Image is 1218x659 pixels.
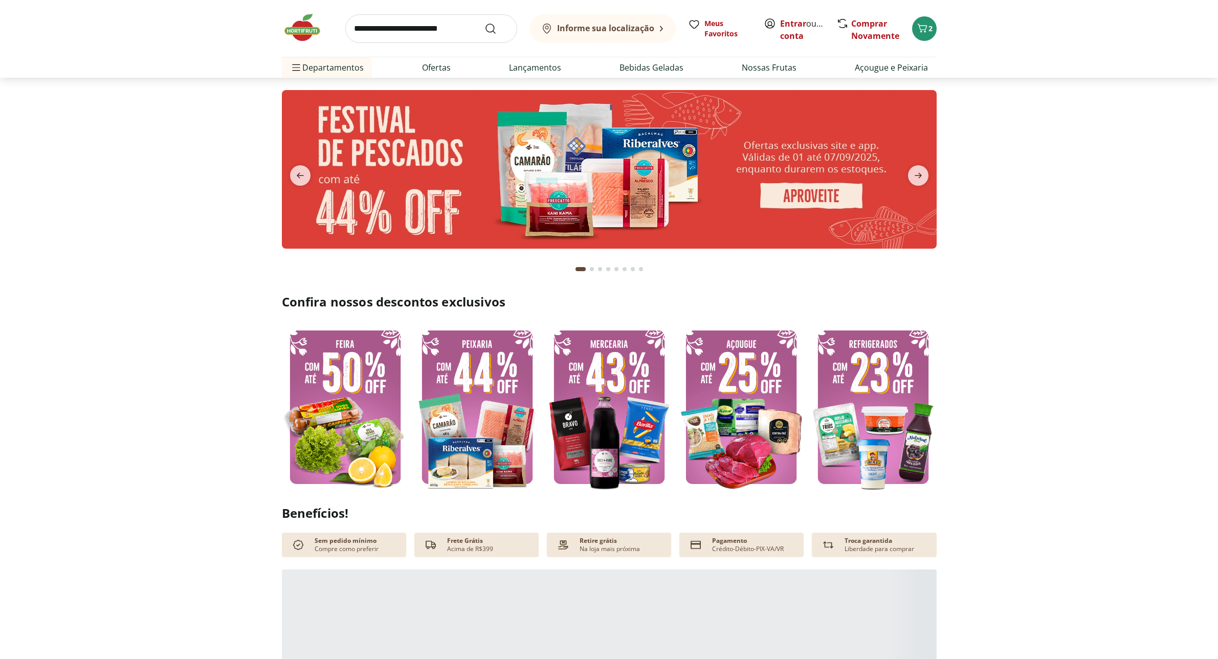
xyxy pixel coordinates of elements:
[712,545,784,553] p: Crédito-Débito-PIX-VA/VR
[704,18,751,39] span: Meus Favoritos
[345,14,517,43] input: search
[900,165,937,186] button: next
[780,17,826,42] span: ou
[282,90,937,249] img: pescados
[845,537,892,545] p: Troca garantida
[820,537,836,553] img: Devolução
[928,24,933,33] span: 2
[742,61,796,74] a: Nossas Frutas
[580,545,640,553] p: Na loja mais próxima
[580,537,617,545] p: Retire grátis
[604,257,612,281] button: Go to page 4 from fs-carousel
[315,537,377,545] p: Sem pedido mínimo
[315,545,379,553] p: Compre como preferir
[447,545,493,553] p: Acima de R$399
[529,14,676,43] button: Informe sua localização
[588,257,596,281] button: Go to page 2 from fs-carousel
[557,23,654,34] b: Informe sua localização
[509,61,561,74] a: Lançamentos
[780,18,806,29] a: Entrar
[712,537,747,545] p: Pagamento
[612,257,621,281] button: Go to page 5 from fs-carousel
[282,506,937,520] h2: Benefícios!
[573,257,588,281] button: Current page from fs-carousel
[596,257,604,281] button: Go to page 3 from fs-carousel
[855,61,928,74] a: Açougue e Peixaria
[282,12,333,43] img: Hortifruti
[629,257,637,281] button: Go to page 7 from fs-carousel
[546,322,673,492] img: mercearia
[851,18,899,41] a: Comprar Novamente
[422,61,451,74] a: Ofertas
[423,537,439,553] img: truck
[282,322,409,492] img: feira
[688,18,751,39] a: Meus Favoritos
[414,322,541,492] img: pescados
[282,294,937,310] h2: Confira nossos descontos exclusivos
[780,18,836,41] a: Criar conta
[621,257,629,281] button: Go to page 6 from fs-carousel
[688,537,704,553] img: card
[912,16,937,41] button: Carrinho
[619,61,683,74] a: Bebidas Geladas
[290,55,302,80] button: Menu
[282,165,319,186] button: previous
[810,322,937,492] img: resfriados
[447,537,483,545] p: Frete Grátis
[845,545,914,553] p: Liberdade para comprar
[290,537,306,553] img: check
[637,257,645,281] button: Go to page 8 from fs-carousel
[290,55,364,80] span: Departamentos
[484,23,509,35] button: Submit Search
[555,537,571,553] img: payment
[678,322,805,492] img: açougue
